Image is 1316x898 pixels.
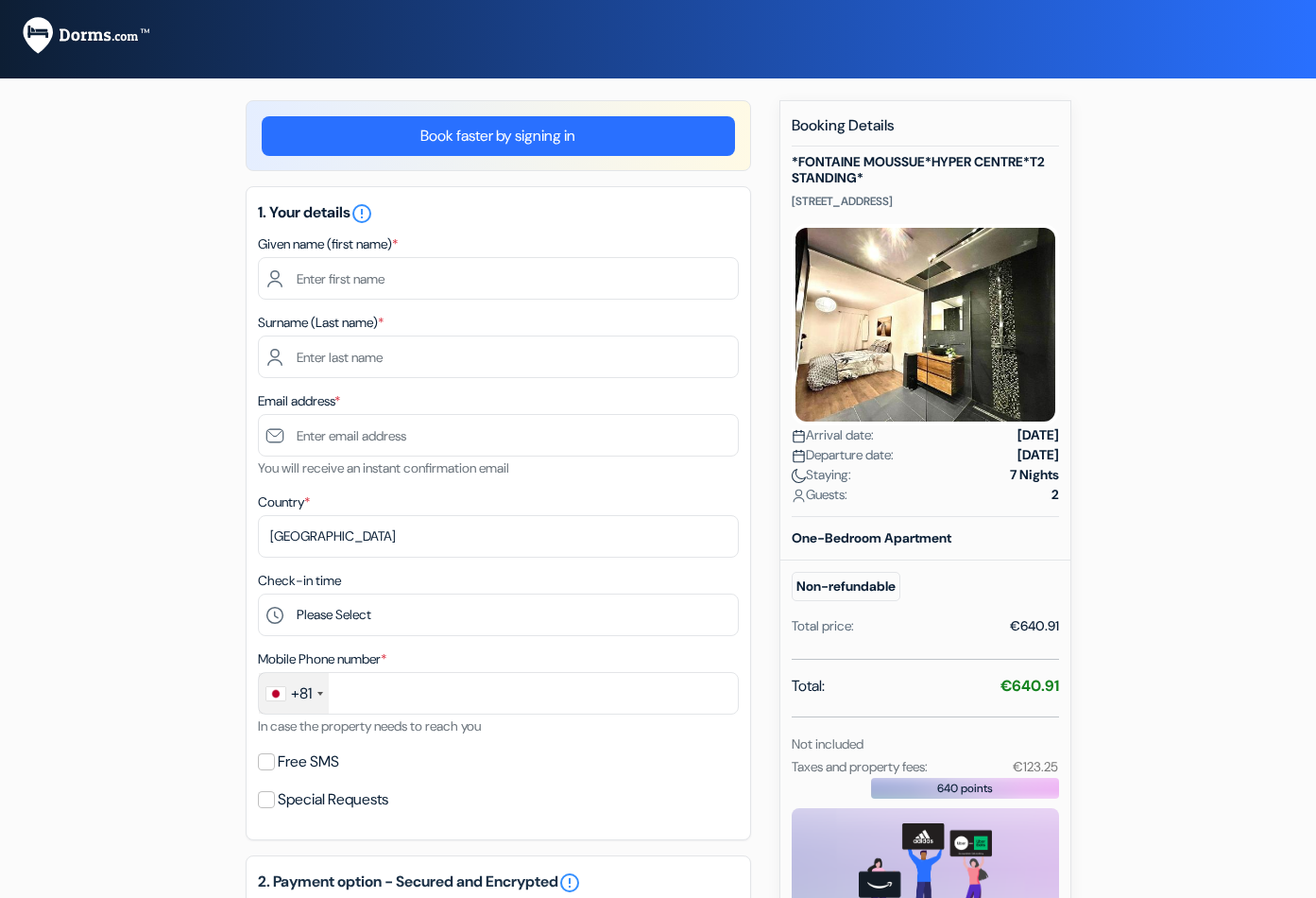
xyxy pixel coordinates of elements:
span: Departure date: [792,445,894,465]
label: Given name (first name) [258,234,398,254]
a: Book faster by signing in [262,116,735,156]
label: Check-in time [258,571,341,591]
a: error_outline [558,872,581,894]
small: Non-refundable [792,572,900,601]
a: error_outline [350,202,373,222]
span: Arrival date: [792,425,874,445]
img: Dorms.com [23,17,149,54]
h5: 1. Your details [258,202,739,225]
b: One-Bedroom Apartment [792,529,951,546]
small: Taxes and property fees: [792,758,928,775]
input: Enter email address [258,414,739,457]
label: Mobile Phone number [258,649,386,669]
div: +81 [291,682,312,705]
input: Enter last name [258,336,739,378]
h5: Booking Details [792,116,1059,147]
h5: *FONTAINE MOUSSUE*HYPER CENTRE*T2 STANDING* [792,154,1059,186]
label: Surname (Last name) [258,313,384,333]
span: 640 points [937,780,993,797]
strong: [DATE] [1017,425,1059,445]
p: [STREET_ADDRESS] [792,194,1059,209]
span: Guests: [792,485,847,505]
small: €123.25 [1013,758,1058,775]
img: moon.svg [792,469,806,483]
small: You will receive an instant confirmation email [258,459,509,476]
div: €640.91 [1010,616,1059,636]
label: Country [258,492,310,512]
span: Staying: [792,465,851,485]
label: Free SMS [278,749,339,775]
strong: 7 Nights [1010,465,1059,485]
span: Total: [792,675,825,698]
strong: €640.91 [1000,676,1059,696]
img: calendar.svg [792,449,806,463]
div: Japan (日本): +81 [259,673,329,714]
label: Email address [258,391,340,411]
label: Special Requests [278,786,388,813]
div: Total price: [792,616,854,636]
img: user_icon.svg [792,489,806,503]
input: Enter first name [258,257,739,300]
strong: [DATE] [1017,445,1059,465]
i: error_outline [350,202,373,225]
strong: 2 [1051,485,1059,505]
h5: 2. Payment option - Secured and Encrypted [258,872,739,894]
small: Not included [792,735,863,752]
small: In case the property needs to reach you [258,717,481,734]
img: calendar.svg [792,429,806,443]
